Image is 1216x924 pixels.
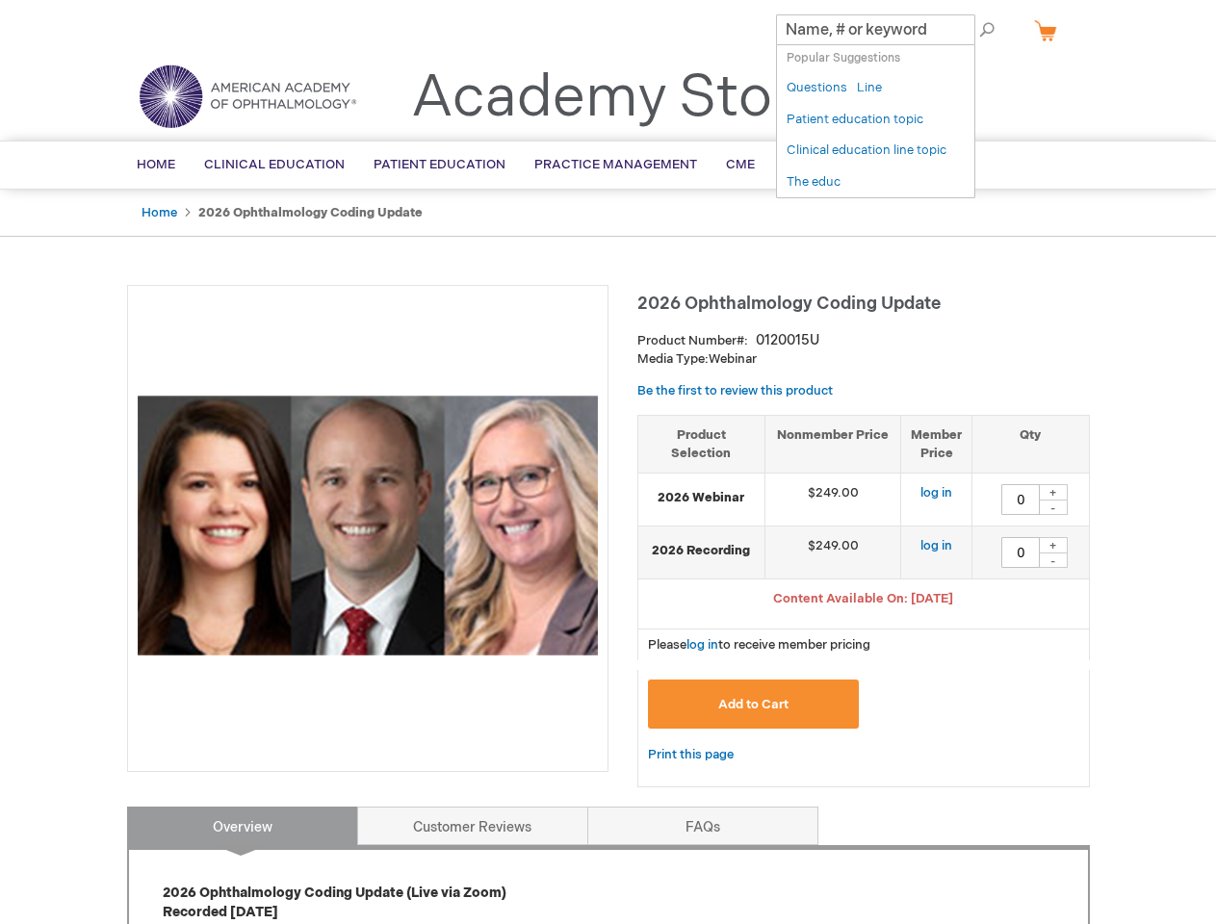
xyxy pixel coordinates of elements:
span: Popular Suggestions [787,51,900,65]
a: Questions [787,79,847,97]
span: Content Available On: [DATE] [773,591,953,606]
th: Member Price [901,415,972,473]
div: 0120015U [756,331,819,350]
strong: 2026 Recording [648,542,756,560]
th: Nonmember Price [765,415,901,473]
input: Name, # or keyword [776,14,975,45]
strong: 2026 Ophthalmology Coding Update [198,205,423,220]
a: The educ [787,173,841,192]
img: 2026 Ophthalmology Coding Update [138,295,598,756]
span: Please to receive member pricing [648,637,870,653]
span: Practice Management [534,157,697,172]
a: Home [142,205,177,220]
a: Clinical education line topic [787,141,946,160]
input: Qty [1001,484,1040,515]
div: + [1039,484,1068,500]
a: FAQs [587,807,818,845]
a: Print this page [648,743,734,767]
strong: 2026 Webinar [648,489,756,507]
td: $249.00 [765,474,901,526]
span: CME [726,157,755,172]
p: Webinar [637,350,1090,369]
a: log in [920,538,952,553]
strong: Media Type: [637,351,709,367]
div: - [1039,552,1068,568]
td: $249.00 [765,526,901,579]
strong: Product Number [637,333,748,348]
a: log in [920,485,952,500]
a: log in [686,637,718,653]
span: Patient Education [374,157,505,172]
th: Product Selection [638,415,765,473]
span: 2026 Ophthalmology Coding Update [637,294,941,314]
span: Search [930,10,1003,48]
a: Be the first to review this product [637,383,833,398]
button: Add to Cart [648,680,860,729]
a: Line [857,79,882,97]
input: Qty [1001,537,1040,568]
a: Academy Store [411,64,826,133]
a: Customer Reviews [357,807,588,845]
span: Home [137,157,175,172]
a: Overview [127,807,358,845]
div: + [1039,537,1068,553]
th: Qty [972,415,1089,473]
span: Add to Cart [718,697,789,712]
div: - [1039,500,1068,515]
a: Patient education topic [787,111,923,129]
span: Clinical Education [204,157,345,172]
